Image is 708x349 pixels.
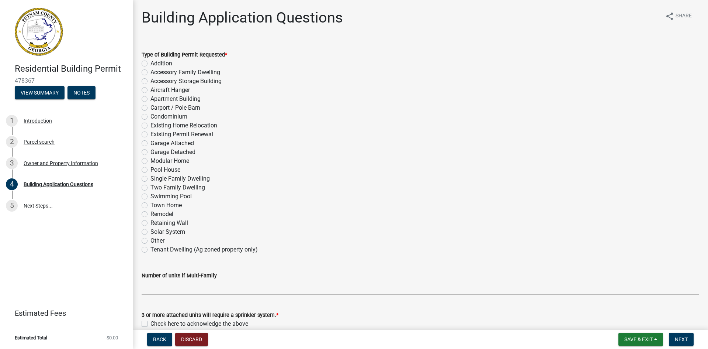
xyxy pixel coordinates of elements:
[142,273,217,278] label: Number of units if Multi-Family
[150,245,258,254] label: Tenant Dwelling (Ag zoned property only)
[67,90,96,96] wm-modal-confirm: Notes
[24,139,55,144] div: Parcel search
[665,12,674,21] i: share
[675,336,688,342] span: Next
[6,200,18,212] div: 5
[24,182,93,187] div: Building Application Questions
[107,335,118,340] span: $0.00
[150,192,192,201] label: Swimming Pool
[150,148,195,157] label: Garage Detached
[153,336,166,342] span: Back
[150,210,173,219] label: Remodel
[175,333,208,346] button: Discard
[15,64,127,74] h4: Residential Building Permit
[24,118,52,123] div: Introduction
[150,112,187,121] label: Condominium
[150,236,164,245] label: Other
[150,157,189,165] label: Modular Home
[150,86,190,95] label: Aircraft Hanger
[150,219,188,227] label: Retaining Wall
[150,319,248,328] label: Check here to acknowledge the above
[150,59,172,68] label: Addition
[142,313,278,318] label: 3 or more attached units will require a sprinkler system.
[24,161,98,166] div: Owner and Property Information
[150,183,205,192] label: Two Family Dwelling
[150,227,185,236] label: Solar System
[150,139,194,148] label: Garage Attached
[147,333,172,346] button: Back
[6,178,18,190] div: 4
[142,52,227,58] label: Type of Building Permit Requested
[15,90,65,96] wm-modal-confirm: Summary
[624,336,653,342] span: Save & Exit
[150,103,200,112] label: Carport / Pole Barn
[150,95,201,103] label: Apartment Building
[15,86,65,99] button: View Summary
[6,306,121,321] a: Estimated Fees
[6,115,18,127] div: 1
[6,136,18,148] div: 2
[150,174,210,183] label: Single Family Dwelling
[67,86,96,99] button: Notes
[6,157,18,169] div: 3
[150,77,222,86] label: Accessory Storage Building
[150,201,182,210] label: Town Home
[669,333,694,346] button: Next
[15,77,118,84] span: 478367
[150,68,220,77] label: Accessory Family Dwelling
[618,333,663,346] button: Save & Exit
[15,8,63,56] img: Putnam County, Georgia
[15,335,47,340] span: Estimated Total
[659,9,698,23] button: shareShare
[150,130,213,139] label: Existing Permit Renewal
[150,165,180,174] label: Pool House
[150,121,217,130] label: Existing Home Relocation
[142,9,343,27] h1: Building Application Questions
[676,12,692,21] span: Share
